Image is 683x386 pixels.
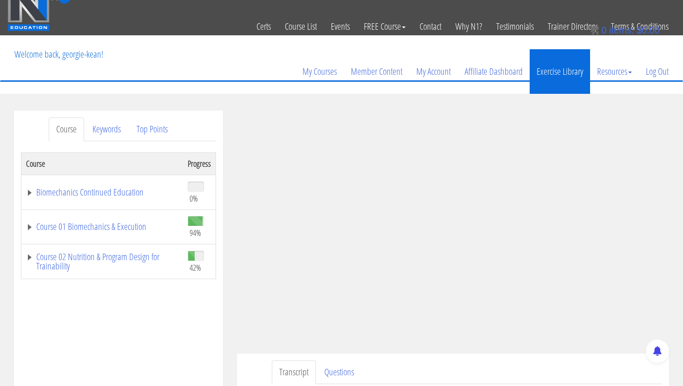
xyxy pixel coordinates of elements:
a: Member Content [344,49,409,94]
a: Course [49,118,84,141]
a: 0 items: $0.00 [590,25,660,35]
span: 0 [601,25,606,35]
a: Questions [317,360,361,384]
a: Keywords [85,118,128,141]
a: Biomechanics Continued Education [26,188,178,197]
bdi: 0.00 [637,25,660,35]
a: Terms & Conditions [604,4,676,49]
span: items: [609,25,634,35]
a: My Account [409,49,458,94]
a: Exercise Library [530,49,590,94]
a: Course 02 Nutrition & Program Design for Trainability [26,252,178,271]
a: Transcript [272,360,316,384]
span: 0% [190,193,198,203]
a: Why N1? [448,4,489,49]
a: Resources [590,49,639,94]
th: Progress [183,152,216,175]
a: Affiliate Dashboard [458,49,530,94]
th: Course [21,152,184,175]
p: Welcome back, georgie-kean! [7,36,110,73]
a: My Courses [296,49,344,94]
span: $ [637,25,642,35]
a: Certs [250,4,278,49]
a: Course 01 Biomechanics & Execution [26,222,178,231]
a: Events [324,4,357,49]
a: Trainer Directory [541,4,604,49]
a: FREE Course [357,4,413,49]
a: Contact [413,4,448,49]
img: icon11.png [590,26,599,35]
a: Top Points [129,118,175,141]
a: Log Out [639,49,676,94]
span: 42% [190,262,201,273]
a: Testimonials [489,4,541,49]
span: 94% [190,228,201,238]
a: Course List [278,4,324,49]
